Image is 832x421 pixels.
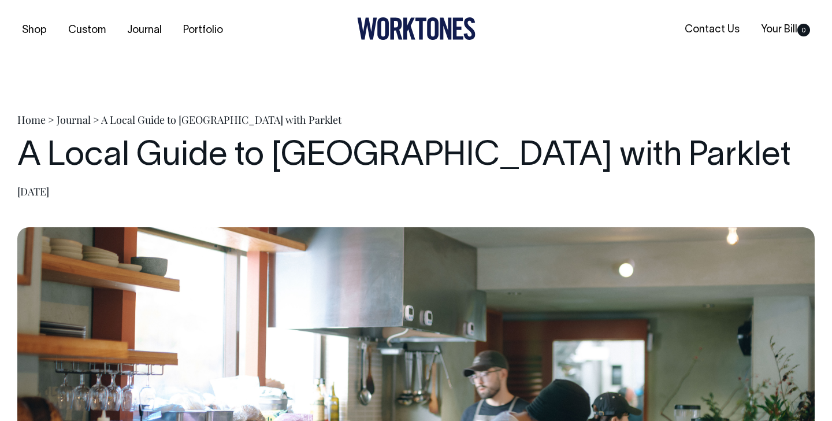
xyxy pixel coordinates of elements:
span: > [93,113,99,127]
a: Journal [122,21,166,40]
a: Your Bill0 [756,20,815,39]
a: Journal [57,113,91,127]
time: [DATE] [17,184,49,198]
span: > [48,113,54,127]
a: Shop [17,21,51,40]
a: Contact Us [680,20,744,39]
span: A Local Guide to [GEOGRAPHIC_DATA] with Parklet [101,113,341,127]
a: Home [17,113,46,127]
span: 0 [797,24,810,36]
a: Portfolio [179,21,228,40]
a: Custom [64,21,110,40]
h1: A Local Guide to [GEOGRAPHIC_DATA] with Parklet [17,138,815,175]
